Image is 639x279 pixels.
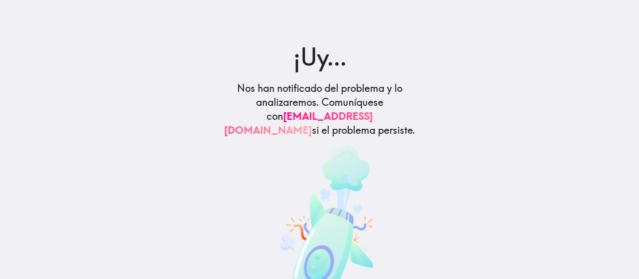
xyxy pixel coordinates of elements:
[312,124,415,136] font: si el problema persiste.
[237,82,402,122] font: Nos han notificado del problema y lo analizaremos. Comuníquese con
[293,41,346,71] font: ¡Uy...
[224,110,373,136] a: [EMAIL_ADDRESS][DOMAIN_NAME]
